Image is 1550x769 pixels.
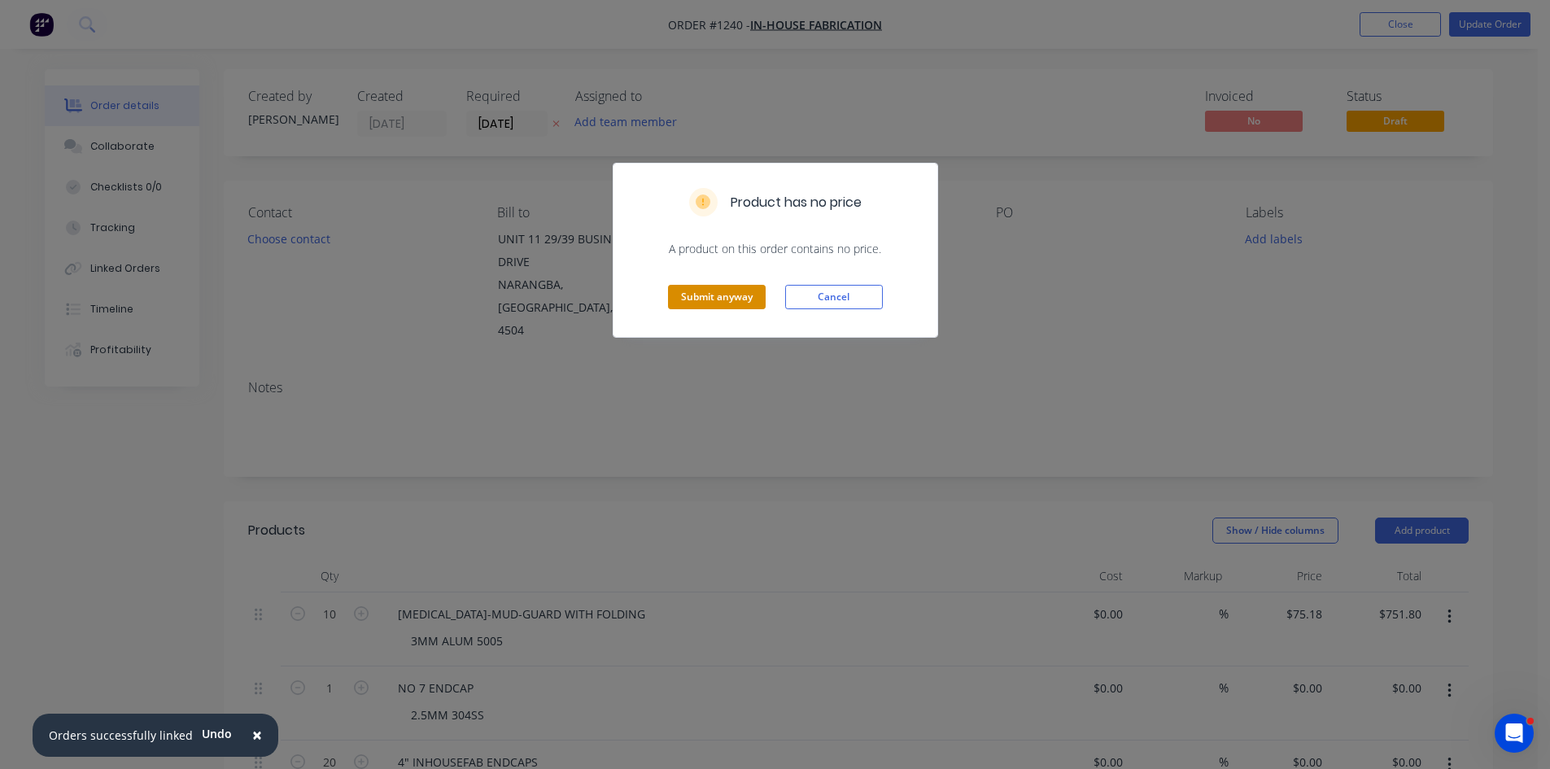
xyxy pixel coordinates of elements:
[236,716,278,755] button: Close
[252,723,262,746] span: ×
[785,285,883,309] button: Cancel
[731,193,862,212] h5: Product has no price
[1495,714,1534,753] iframe: Intercom live chat
[668,285,766,309] button: Submit anyway
[193,722,241,746] button: Undo
[49,727,193,744] div: Orders successfully linked
[633,241,918,257] span: A product on this order contains no price.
